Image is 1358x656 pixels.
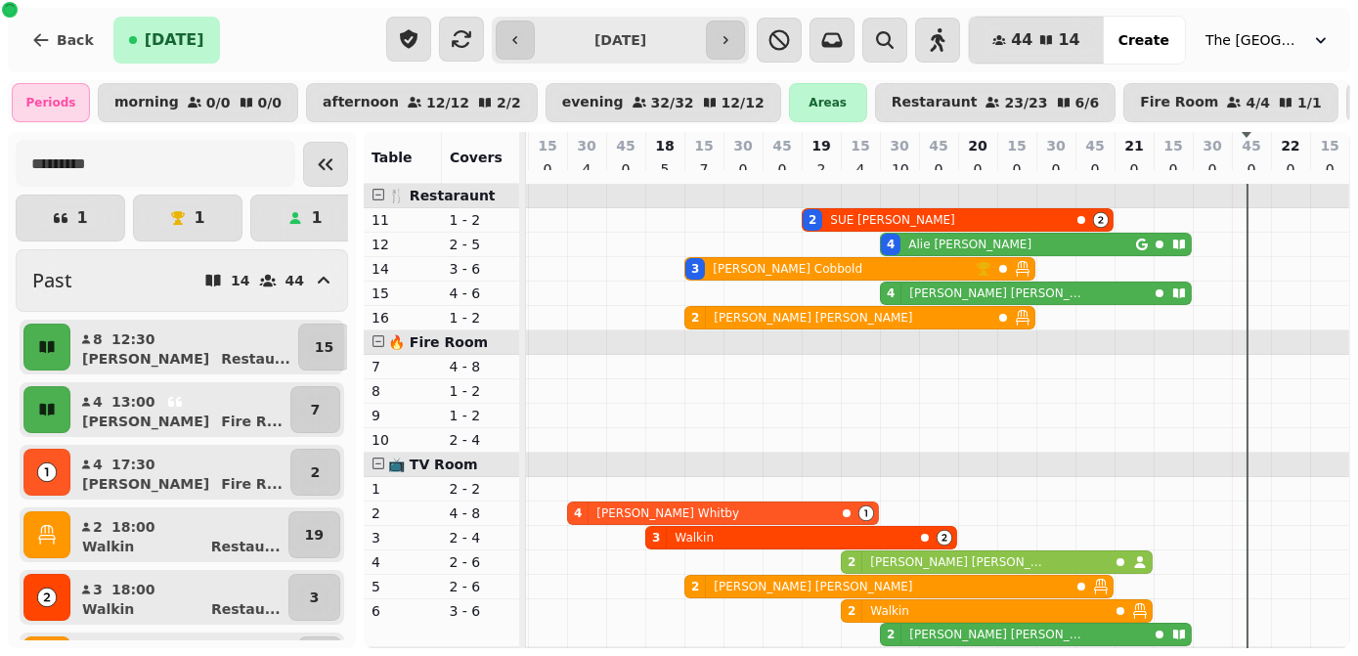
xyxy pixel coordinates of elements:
[574,505,582,521] div: 4
[596,505,739,521] p: [PERSON_NAME] Whitby
[450,235,512,254] p: 2 - 5
[111,580,155,599] p: 18:00
[713,261,862,277] p: [PERSON_NAME] Cobbold
[1281,136,1299,155] p: 22
[74,574,285,621] button: 318:00WalkinRestau...
[714,310,912,326] p: [PERSON_NAME] [PERSON_NAME]
[450,552,512,572] p: 2 - 6
[372,577,434,596] p: 5
[908,237,1031,252] p: Alie [PERSON_NAME]
[450,601,512,621] p: 3 - 6
[82,349,209,369] p: [PERSON_NAME]
[231,274,249,287] p: 14
[82,537,134,556] p: Walkin
[111,392,155,412] p: 13:00
[887,627,895,642] div: 2
[848,554,855,570] div: 2
[315,337,333,357] p: 15
[691,310,699,326] div: 2
[311,400,321,419] p: 7
[290,449,340,496] button: 2
[970,159,986,179] p: 0
[303,142,348,187] button: Collapse sidebar
[733,136,752,155] p: 30
[1140,95,1218,110] p: Fire Room
[1205,30,1303,50] span: The [GEOGRAPHIC_DATA]
[1322,159,1337,179] p: 0
[887,285,895,301] div: 4
[1011,32,1032,48] span: 44
[651,96,694,109] p: 32 / 32
[372,406,434,425] p: 9
[372,357,434,376] p: 7
[1118,33,1169,47] span: Create
[16,195,125,241] button: 1
[426,96,469,109] p: 12 / 12
[538,136,556,155] p: 15
[1163,136,1182,155] p: 15
[853,159,868,179] p: 4
[92,392,104,412] p: 4
[811,136,830,155] p: 19
[1246,96,1270,109] p: 4 / 4
[774,159,790,179] p: 0
[92,580,104,599] p: 3
[540,159,555,179] p: 0
[450,210,512,230] p: 1 - 2
[1283,159,1298,179] p: 0
[388,457,478,472] span: 📺 TV Room
[57,33,94,47] span: Back
[1126,159,1142,179] p: 0
[82,474,209,494] p: [PERSON_NAME]
[372,601,434,621] p: 6
[1244,159,1259,179] p: 0
[16,249,348,312] button: Past1444
[1165,159,1181,179] p: 0
[250,195,360,241] button: 1
[1194,22,1342,58] button: The [GEOGRAPHIC_DATA]
[696,159,712,179] p: 7
[450,150,503,165] span: Covers
[1203,136,1221,155] p: 30
[221,412,283,431] p: Fire R ...
[450,259,512,279] p: 3 - 6
[306,83,538,122] button: afternoon12/122/2
[114,95,179,110] p: morning
[82,412,209,431] p: [PERSON_NAME]
[931,159,946,179] p: 0
[546,83,781,122] button: evening32/3212/12
[372,150,413,165] span: Table
[1242,136,1260,155] p: 45
[311,210,322,226] p: 1
[194,210,204,226] p: 1
[691,261,699,277] div: 3
[1085,136,1104,155] p: 45
[1004,96,1047,109] p: 23 / 23
[372,430,434,450] p: 10
[809,212,816,228] div: 2
[497,96,521,109] p: 2 / 2
[372,528,434,547] p: 3
[206,96,231,109] p: 0 / 0
[372,479,434,499] p: 1
[450,528,512,547] p: 2 - 4
[133,195,242,241] button: 1
[887,237,895,252] div: 4
[851,136,869,155] p: 15
[211,537,281,556] p: Restau ...
[450,406,512,425] p: 1 - 2
[372,308,434,328] p: 16
[909,285,1088,301] p: [PERSON_NAME] [PERSON_NAME]
[372,284,434,303] p: 15
[562,95,624,110] p: evening
[258,96,283,109] p: 0 / 0
[616,136,635,155] p: 45
[909,627,1088,642] p: [PERSON_NAME] [PERSON_NAME]
[1007,136,1026,155] p: 15
[772,136,791,155] p: 45
[1087,159,1103,179] p: 0
[98,83,298,122] button: morning0/00/0
[388,334,488,350] span: 🔥 Fire Room
[372,503,434,523] p: 2
[372,259,434,279] p: 14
